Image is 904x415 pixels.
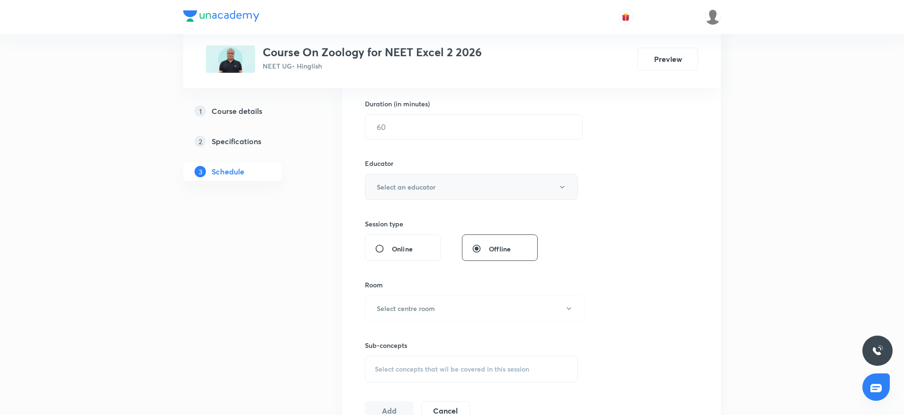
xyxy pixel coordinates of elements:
[365,115,582,139] input: 60
[638,48,698,70] button: Preview
[183,132,312,151] a: 2Specifications
[489,244,511,254] span: Offline
[195,136,206,147] p: 2
[365,340,578,350] h6: Sub-concepts
[195,105,206,117] p: 1
[392,244,413,254] span: Online
[212,136,261,147] h5: Specifications
[365,158,578,168] h6: Educator
[872,345,883,356] img: ttu
[183,10,259,22] img: Company Logo
[263,45,482,59] h3: Course On Zoology for NEET Excel 2 2026
[183,10,259,24] a: Company Logo
[183,102,312,121] a: 1Course details
[212,105,262,117] h5: Course details
[206,45,255,73] img: 257850EA-6D84-4AEB-AA40-8028F4C092E9_plus.png
[365,295,585,321] button: Select centre room
[375,365,529,373] span: Select concepts that wil be covered in this session
[377,182,435,192] h6: Select an educator
[212,166,244,177] h5: Schedule
[618,9,633,25] button: avatar
[621,13,630,21] img: avatar
[365,99,430,109] h6: Duration (in minutes)
[365,174,578,200] button: Select an educator
[195,166,206,177] p: 3
[705,9,721,25] img: Shivank
[365,219,403,229] h6: Session type
[365,280,383,290] h6: Room
[263,61,482,71] p: NEET UG • Hinglish
[377,303,435,313] h6: Select centre room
